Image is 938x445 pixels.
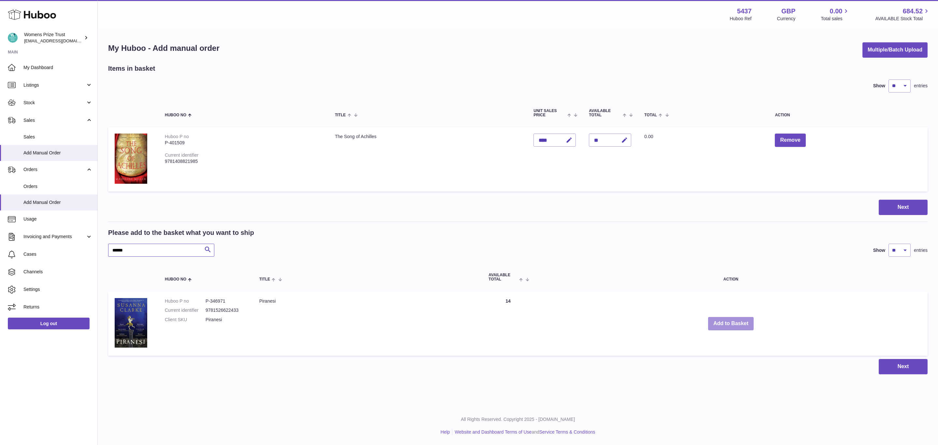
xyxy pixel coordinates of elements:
dd: P-346971 [206,298,246,304]
div: Womens Prize Trust [24,32,83,44]
button: Next [879,200,928,215]
dt: Client SKU [165,317,206,323]
td: 14 [482,292,534,356]
span: Orders [23,166,86,173]
p: All Rights Reserved. Copyright 2025 - [DOMAIN_NAME] [103,416,933,423]
label: Show [873,247,885,253]
h2: Please add to the basket what you want to ship [108,228,254,237]
span: 684.52 [903,7,923,16]
span: AVAILABLE Total [489,273,518,281]
span: Huboo no [165,277,186,281]
span: Orders [23,183,92,190]
span: Invoicing and Payments [23,234,86,240]
span: entries [914,83,928,89]
span: Settings [23,286,92,293]
span: Unit Sales Price [533,109,566,117]
label: Show [873,83,885,89]
dt: Current identifier [165,307,206,313]
span: My Dashboard [23,65,92,71]
span: Total sales [821,16,850,22]
h2: Items in basket [108,64,155,73]
div: Currency [777,16,796,22]
div: Huboo P no [165,134,189,139]
span: Cases [23,251,92,257]
td: The Song of Achilles [328,127,527,192]
dd: Piranesi [206,317,246,323]
span: Total [644,113,657,117]
a: 0.00 Total sales [821,7,850,22]
span: AVAILABLE Total [589,109,621,117]
img: internalAdmin-5437@internal.huboo.com [8,33,18,43]
span: 0.00 [830,7,843,16]
a: Help [441,429,450,435]
span: Returns [23,304,92,310]
img: The Song of Achilles [115,134,147,183]
button: Remove [775,134,805,147]
td: Piranesi [253,292,482,356]
div: P-401509 [165,140,322,146]
img: Piranesi [115,298,147,348]
span: Title [335,113,346,117]
span: entries [914,247,928,253]
span: Huboo no [165,113,186,117]
a: Log out [8,318,90,329]
span: Stock [23,100,86,106]
span: Sales [23,134,92,140]
dt: Huboo P no [165,298,206,304]
span: Sales [23,117,86,123]
div: 9781408821985 [165,158,322,165]
h1: My Huboo - Add manual order [108,43,220,53]
span: Listings [23,82,86,88]
span: Usage [23,216,92,222]
div: Huboo Ref [730,16,752,22]
span: Channels [23,269,92,275]
span: [EMAIL_ADDRESS][DOMAIN_NAME] [24,38,96,43]
button: Multiple/Batch Upload [862,42,928,58]
strong: GBP [781,7,795,16]
li: and [452,429,595,435]
button: Add to Basket [708,317,754,330]
span: Title [259,277,270,281]
span: 0.00 [644,134,653,139]
th: Action [534,266,928,288]
dd: 9781526622433 [206,307,246,313]
strong: 5437 [737,7,752,16]
a: 684.52 AVAILABLE Stock Total [875,7,930,22]
a: Website and Dashboard Terms of Use [455,429,532,435]
span: Add Manual Order [23,150,92,156]
div: Action [775,113,921,117]
a: Service Terms & Conditions [539,429,595,435]
span: Add Manual Order [23,199,92,206]
div: Current identifier [165,152,199,158]
span: AVAILABLE Stock Total [875,16,930,22]
button: Next [879,359,928,374]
